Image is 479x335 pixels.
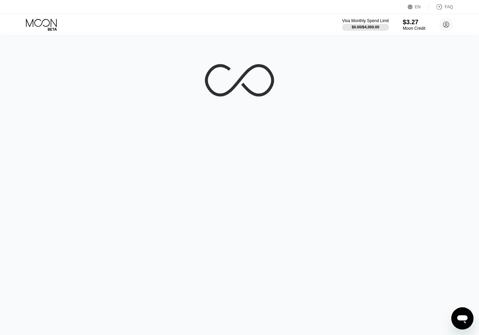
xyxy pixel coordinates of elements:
[445,4,453,9] div: FAQ
[403,19,425,31] div: $3.27Moon Credit
[352,25,379,29] div: $0.00 / $4,000.00
[408,3,429,10] div: EN
[429,3,453,10] div: FAQ
[415,4,421,9] div: EN
[342,18,389,31] div: Visa Monthly Spend Limit$0.00/$4,000.00
[403,26,425,31] div: Moon Credit
[403,19,425,26] div: $3.27
[342,18,389,23] div: Visa Monthly Spend Limit
[451,307,473,329] iframe: Button to launch messaging window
